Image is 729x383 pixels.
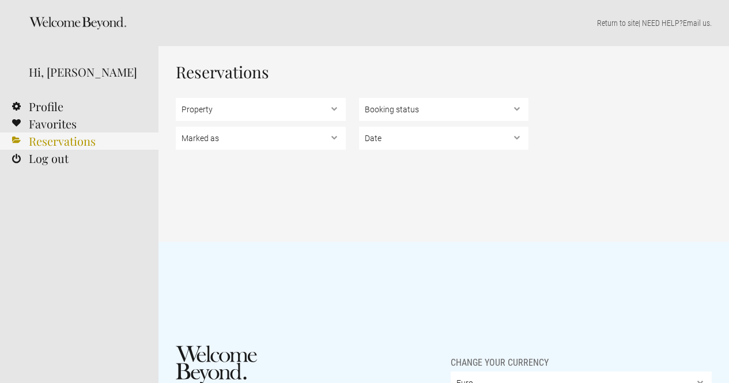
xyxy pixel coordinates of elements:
span: Change your currency [451,346,549,369]
p: | NEED HELP? . [176,17,712,29]
select: , , , [176,127,346,150]
a: Email us [683,18,710,28]
h1: Reservations [176,63,712,81]
a: Return to site [597,18,639,28]
select: , , [359,98,529,121]
div: Hi, [PERSON_NAME] [29,63,141,81]
select: , [359,127,529,150]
